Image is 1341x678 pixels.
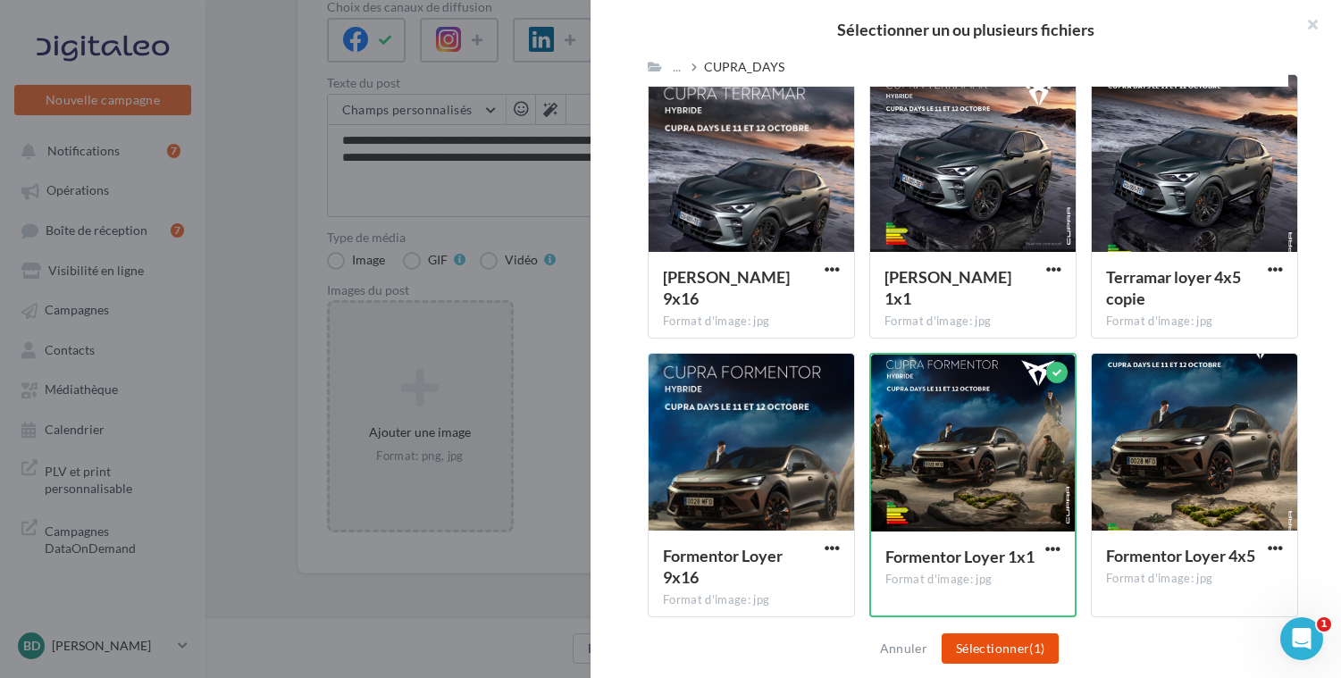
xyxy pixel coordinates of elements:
[663,314,840,330] div: Format d'image: jpg
[704,58,784,76] div: CUPRA_DAYS
[669,54,684,80] div: ...
[885,547,1035,566] span: Formentor Loyer 1x1
[1029,640,1044,656] span: (1)
[885,572,1060,588] div: Format d'image: jpg
[1106,314,1283,330] div: Format d'image: jpg
[1317,617,1331,632] span: 1
[873,638,935,659] button: Annuler
[1106,546,1255,565] span: Formentor Loyer 4x5
[942,633,1059,664] button: Sélectionner(1)
[663,267,790,308] span: Terramar Loyer 9x16
[884,267,1011,308] span: Terramar Loyer 1x1
[663,592,840,608] div: Format d'image: jpg
[1280,617,1323,660] iframe: Intercom live chat
[663,546,783,587] span: Formentor Loyer 9x16
[884,314,1061,330] div: Format d'image: jpg
[619,21,1312,38] h2: Sélectionner un ou plusieurs fichiers
[1106,267,1241,308] span: Terramar loyer 4x5 copie
[1106,571,1283,587] div: Format d'image: jpg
